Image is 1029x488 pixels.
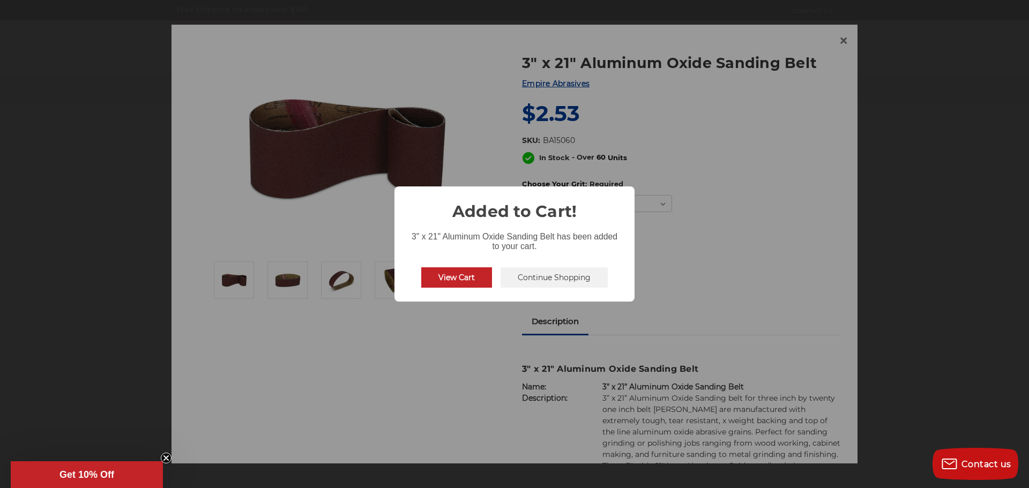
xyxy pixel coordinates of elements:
[161,453,171,463] button: Close teaser
[394,223,635,253] div: 3" x 21" Aluminum Oxide Sanding Belt has been added to your cart.
[501,267,608,288] button: Continue Shopping
[394,186,635,223] h2: Added to Cart!
[933,448,1018,480] button: Contact us
[421,267,492,288] button: View Cart
[961,459,1011,469] span: Contact us
[59,469,114,480] span: Get 10% Off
